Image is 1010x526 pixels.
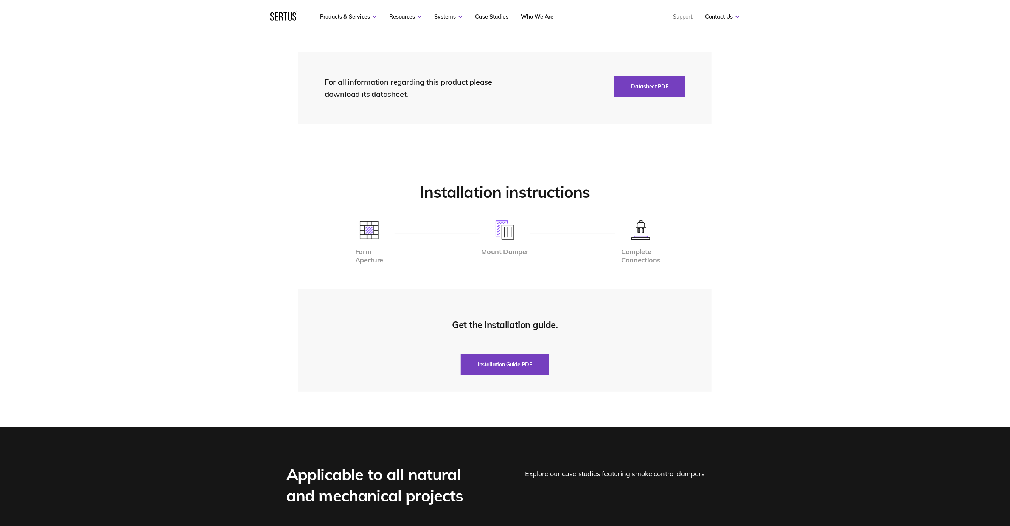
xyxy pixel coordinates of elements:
[286,464,491,506] div: Applicable to all natural and mechanical projects
[298,182,712,202] h2: Installation instructions
[355,248,383,265] div: Form Aperture
[705,13,740,20] a: Contact Us
[452,319,558,330] div: Get the installation guide.
[325,76,506,100] div: For all information regarding this product please download its datasheet.
[875,439,1010,526] iframe: Chat Widget
[461,354,549,375] button: Installation Guide PDF
[475,13,508,20] a: Case Studies
[525,464,724,506] div: Explore our case studies featuring smoke control dampers
[621,248,660,265] div: Complete Connections
[389,13,422,20] a: Resources
[320,13,377,20] a: Products & Services
[673,13,693,20] a: Support
[482,248,529,256] div: Mount Damper
[614,76,685,97] button: Datasheet PDF
[521,13,553,20] a: Who We Are
[434,13,463,20] a: Systems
